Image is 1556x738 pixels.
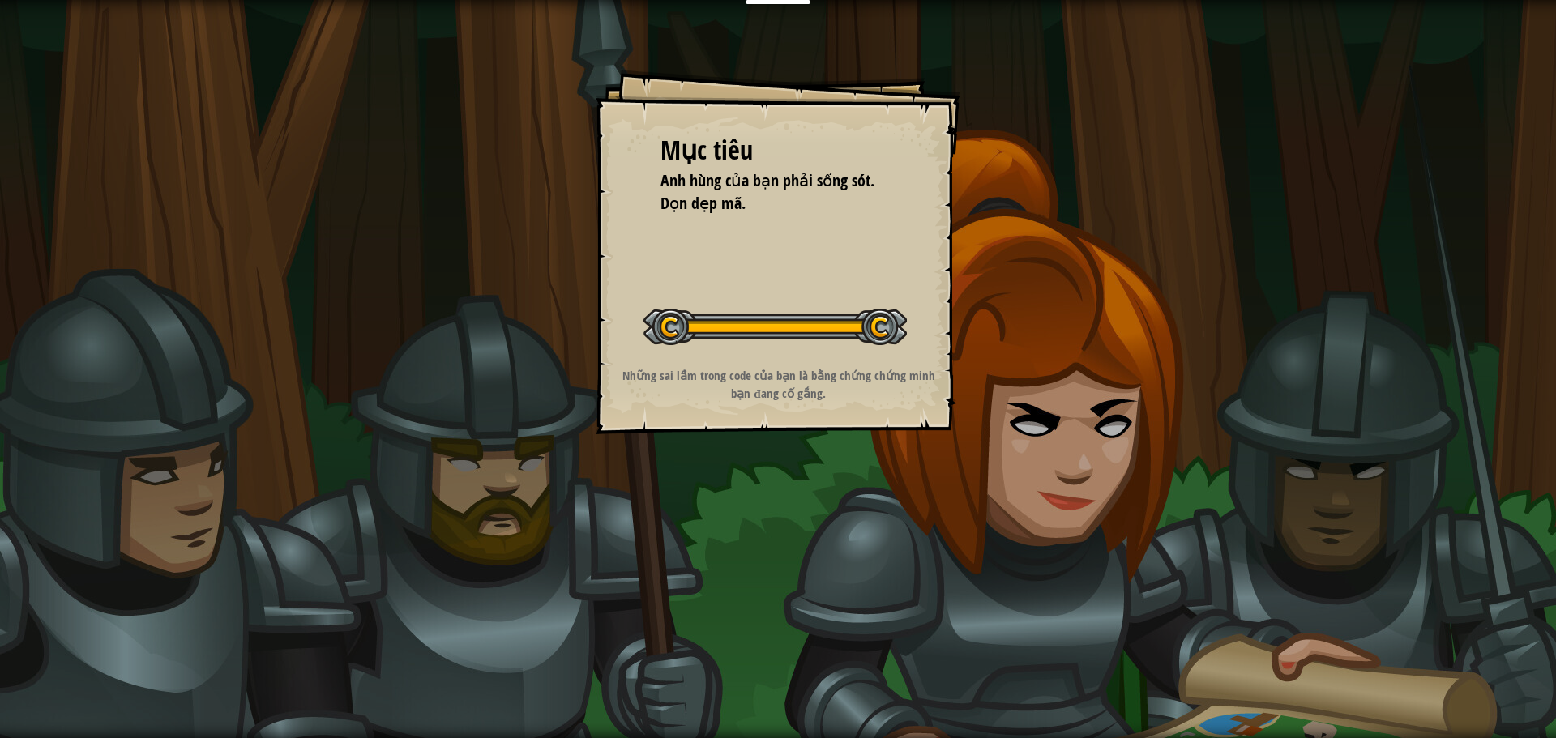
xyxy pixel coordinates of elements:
[660,192,746,214] span: Dọn dẹp mã.
[660,132,896,169] div: Mục tiêu
[640,169,891,193] li: Anh hùng của bạn phải sống sót.
[622,367,935,401] strong: Những sai lầm trong code của bạn là bằng chứng chứng minh bạn đang cố gắng.
[660,169,874,191] span: Anh hùng của bạn phải sống sót.
[640,192,891,215] li: Dọn dẹp mã.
